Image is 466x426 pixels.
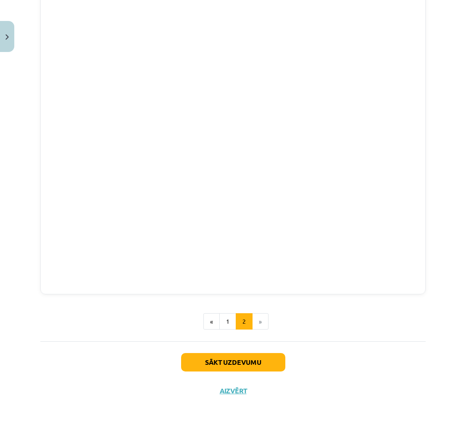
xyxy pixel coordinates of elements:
[217,387,249,395] button: Aizvērt
[219,313,236,330] button: 1
[5,34,9,40] img: icon-close-lesson-0947bae3869378f0d4975bcd49f059093ad1ed9edebbc8119c70593378902aed.svg
[40,313,426,330] nav: Page navigation example
[203,313,220,330] button: «
[181,353,285,371] button: Sākt uzdevumu
[236,313,253,330] button: 2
